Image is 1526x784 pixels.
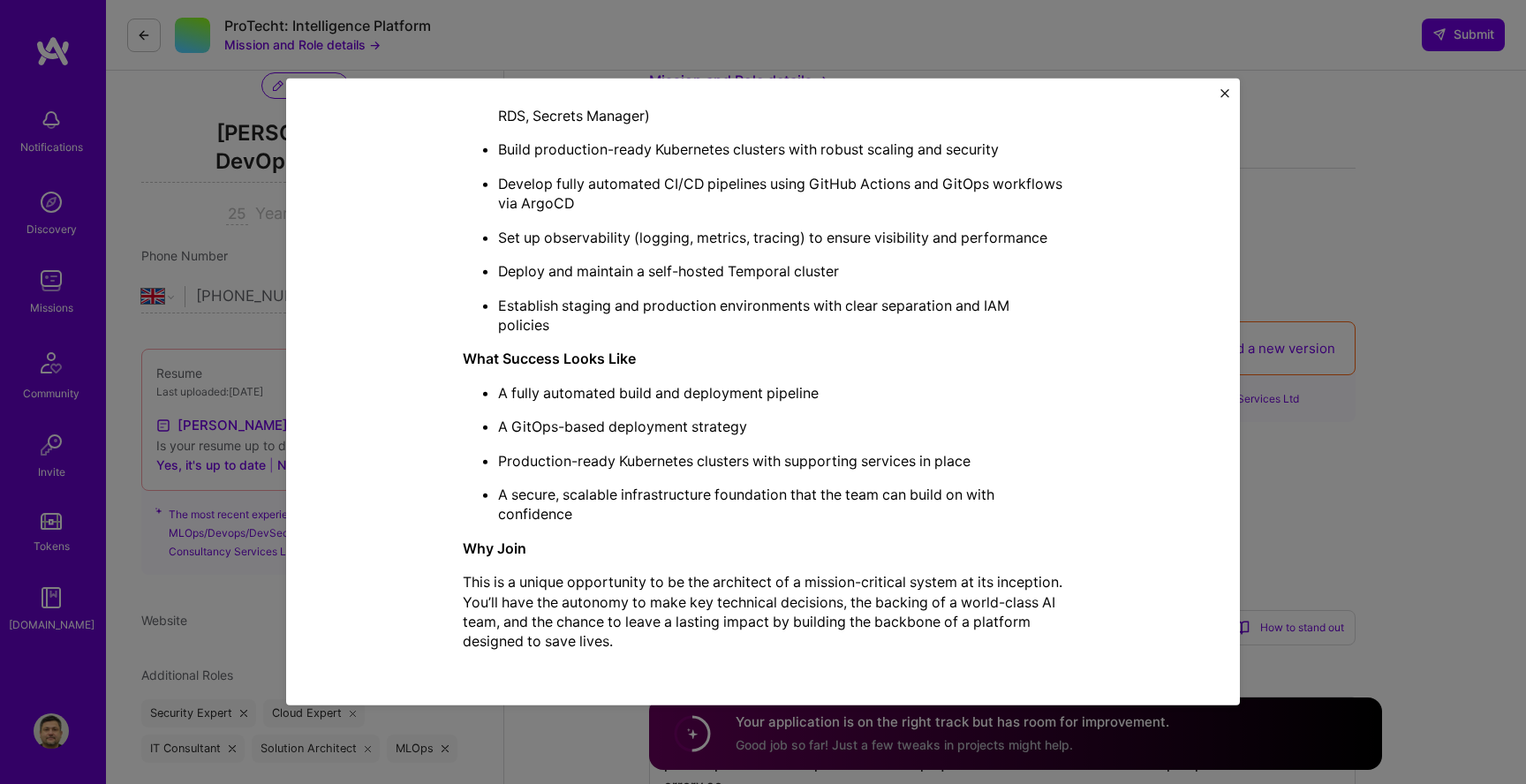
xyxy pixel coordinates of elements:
p: Establish staging and production environments with clear separation and IAM policies [498,295,1063,335]
p: Design and implement AWS infrastructure with a focus on managed services (EKS, RDS, Secrets Manager) [498,86,1063,125]
p: A secure, scalable infrastructure foundation that the team can build on with confidence [498,485,1063,524]
p: Build production-ready Kubernetes clusters with robust scaling and security [498,139,1063,159]
p: Deploy and maintain a self-hosted Temporal cluster [498,261,1063,281]
p: A fully automated build and deployment pipeline [498,383,1063,403]
strong: Why Join [463,539,526,557]
p: A GitOps-based deployment strategy [498,417,1063,436]
button: Close [1220,89,1229,108]
p: Develop fully automated CI/CD pipelines using GitHub Actions and GitOps workflows via ArgoCD [498,174,1063,214]
strong: What Success Looks Like [463,350,636,367]
p: This is a unique opportunity to be the architect of a mission-critical system at its inception. Y... [463,572,1063,652]
p: Set up observability (logging, metrics, tracing) to ensure visibility and performance [498,228,1063,247]
p: Production-ready Kubernetes clusters with supporting services in place [498,450,1063,470]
